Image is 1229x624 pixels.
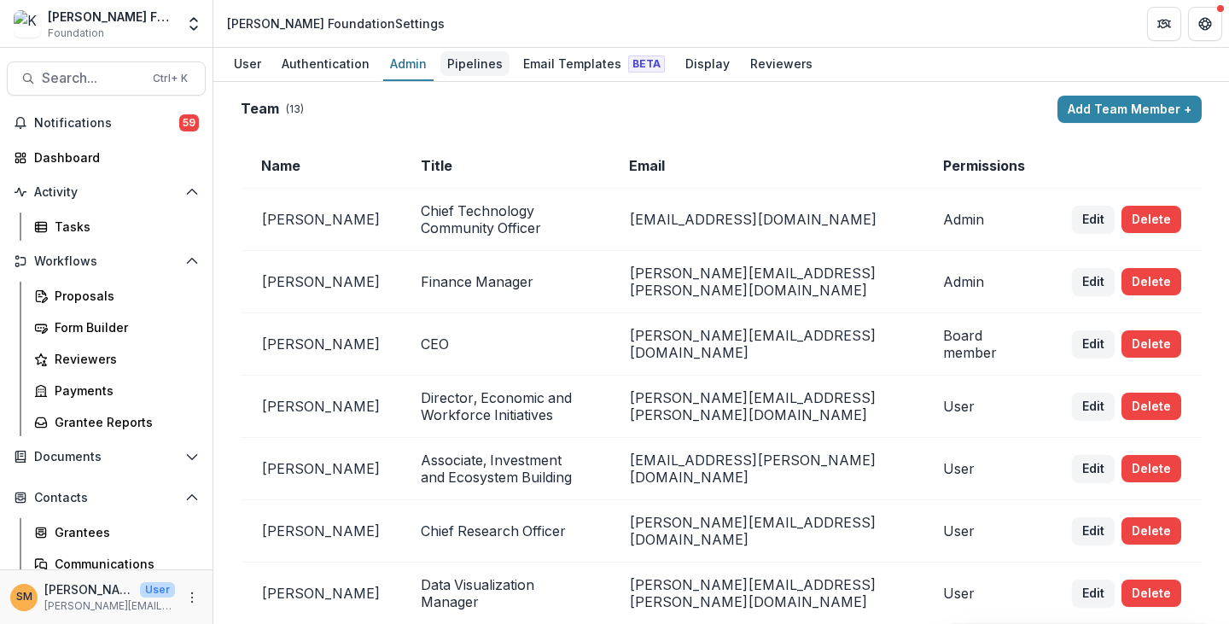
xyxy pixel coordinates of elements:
button: Edit [1072,455,1115,482]
button: Partners [1147,7,1181,41]
button: Edit [1072,268,1115,295]
td: Name [241,143,400,189]
td: Board member [923,313,1051,376]
a: Grantees [27,518,206,546]
div: Subina Mahal [16,592,32,603]
button: Delete [1121,330,1181,358]
td: Chief Research Officer [400,500,609,563]
span: 59 [179,114,199,131]
span: Beta [628,55,665,73]
span: Documents [34,450,178,464]
a: Form Builder [27,313,206,341]
a: Payments [27,376,206,405]
td: Chief Technology Community Officer [400,189,609,251]
button: More [182,587,202,608]
div: Email Templates [516,51,672,76]
span: Notifications [34,116,179,131]
td: [PERSON_NAME] [241,313,400,376]
div: Dashboard [34,149,192,166]
div: Ctrl + K [149,69,191,88]
div: Reviewers [743,51,819,76]
button: Open Contacts [7,484,206,511]
button: Open entity switcher [182,7,206,41]
div: User [227,51,268,76]
td: User [923,376,1051,438]
nav: breadcrumb [220,11,451,36]
button: Add Team Member + [1057,96,1202,123]
a: Proposals [27,282,206,310]
div: Tasks [55,218,192,236]
a: Pipelines [440,48,510,81]
div: Grantees [55,523,192,541]
td: [EMAIL_ADDRESS][DOMAIN_NAME] [609,189,923,251]
a: Reviewers [743,48,819,81]
h2: Team [241,101,279,117]
div: Form Builder [55,318,192,336]
div: Payments [55,382,192,399]
div: Display [679,51,737,76]
span: Activity [34,185,178,200]
button: Search... [7,61,206,96]
td: Email [609,143,923,189]
td: User [923,500,1051,563]
button: Delete [1121,580,1181,607]
div: [PERSON_NAME] Foundation [48,8,175,26]
td: Title [400,143,609,189]
td: Admin [923,251,1051,313]
div: Grantee Reports [55,413,192,431]
td: [EMAIL_ADDRESS][PERSON_NAME][DOMAIN_NAME] [609,438,923,500]
a: Authentication [275,48,376,81]
td: Admin [923,189,1051,251]
td: [PERSON_NAME][EMAIL_ADDRESS][DOMAIN_NAME] [609,313,923,376]
button: Open Activity [7,178,206,206]
td: CEO [400,313,609,376]
div: Communications [55,555,192,573]
button: Delete [1121,455,1181,482]
td: [PERSON_NAME] [241,251,400,313]
button: Edit [1072,517,1115,545]
button: Delete [1121,517,1181,545]
a: Reviewers [27,345,206,373]
p: User [140,582,175,598]
span: Search... [42,70,143,86]
p: [PERSON_NAME] [44,580,133,598]
a: Communications [27,550,206,578]
button: Notifications59 [7,109,206,137]
p: ( 13 ) [286,102,304,117]
td: [PERSON_NAME] [241,376,400,438]
td: [PERSON_NAME][EMAIL_ADDRESS][DOMAIN_NAME] [609,500,923,563]
a: Grantee Reports [27,408,206,436]
td: Director, Economic and Workforce Initiatives [400,376,609,438]
p: [PERSON_NAME][EMAIL_ADDRESS][PERSON_NAME][DOMAIN_NAME] [44,598,175,614]
td: Associate, Investment and Ecosystem Building [400,438,609,500]
button: Open Documents [7,443,206,470]
span: Foundation [48,26,104,41]
a: Dashboard [7,143,206,172]
span: Contacts [34,491,178,505]
div: Authentication [275,51,376,76]
div: Admin [383,51,434,76]
button: Open Workflows [7,248,206,275]
td: [PERSON_NAME] [241,500,400,563]
img: Kapor Foundation [14,10,41,38]
div: [PERSON_NAME] Foundation Settings [227,15,445,32]
button: Edit [1072,330,1115,358]
span: Workflows [34,254,178,269]
div: Proposals [55,287,192,305]
button: Delete [1121,393,1181,420]
button: Edit [1072,393,1115,420]
div: Pipelines [440,51,510,76]
button: Edit [1072,580,1115,607]
td: Finance Manager [400,251,609,313]
button: Get Help [1188,7,1222,41]
a: User [227,48,268,81]
button: Edit [1072,206,1115,233]
td: Permissions [923,143,1051,189]
td: User [923,438,1051,500]
td: [PERSON_NAME][EMAIL_ADDRESS][PERSON_NAME][DOMAIN_NAME] [609,376,923,438]
td: [PERSON_NAME] [241,438,400,500]
a: Display [679,48,737,81]
a: Admin [383,48,434,81]
a: Email Templates Beta [516,48,672,81]
button: Delete [1121,206,1181,233]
